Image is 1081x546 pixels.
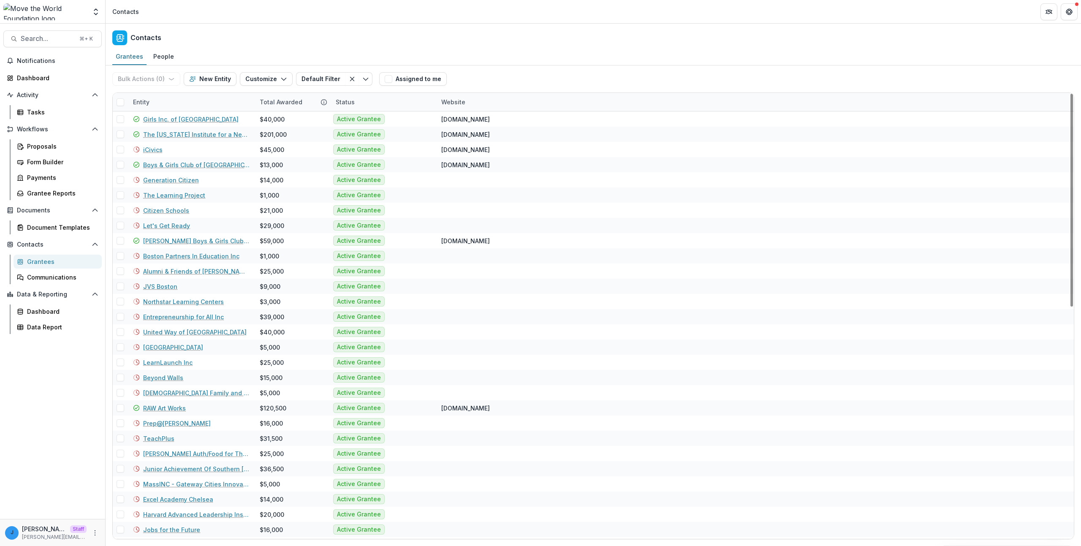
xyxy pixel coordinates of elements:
a: iCivics [143,145,163,154]
div: $40,000 [260,328,285,337]
div: $39,000 [260,312,284,321]
button: Default Filter [296,72,345,86]
div: Total Awarded [255,93,331,111]
img: Move the World Foundation logo [3,3,87,20]
a: Beyond Walls [143,373,183,382]
button: Assigned to me [379,72,447,86]
a: Payments [14,171,102,185]
div: Document Templates [27,223,95,232]
span: Active Grantee [337,496,381,503]
span: Active Grantee [337,329,381,336]
a: Document Templates [14,220,102,234]
button: Open entity switcher [90,3,102,20]
div: $5,000 [260,343,280,352]
div: Tasks [27,108,95,117]
span: Workflows [17,126,88,133]
span: Active Grantee [337,420,381,427]
div: Entity [128,93,255,111]
a: The Learning Project [143,191,205,200]
span: Contacts [17,241,88,248]
span: Active Grantee [337,146,381,153]
div: $16,000 [260,419,283,428]
div: $25,000 [260,358,284,367]
span: Active Grantee [337,465,381,473]
div: $5,000 [260,480,280,489]
span: Active Grantee [337,374,381,381]
div: $36,500 [260,465,284,473]
div: Payments [27,173,95,182]
div: Contacts [112,7,139,16]
div: [DOMAIN_NAME] [441,130,490,139]
span: Active Grantee [337,131,381,138]
span: Active Grantee [337,359,381,366]
a: Citizen Schools [143,206,189,215]
div: $16,000 [260,525,283,534]
div: $120,500 [260,404,286,413]
div: $45,000 [260,145,284,154]
div: $31,500 [260,434,282,443]
span: Documents [17,207,88,214]
div: Status [331,93,436,111]
div: [DOMAIN_NAME] [441,115,490,124]
span: Search... [21,35,74,43]
div: [DOMAIN_NAME] [441,404,490,413]
span: Active Grantee [337,526,381,533]
a: Proposals [14,139,102,153]
a: Alumni & Friends of [PERSON_NAME][GEOGRAPHIC_DATA] [143,267,250,276]
button: More [90,528,100,538]
div: [DOMAIN_NAME] [441,145,490,154]
a: Entrepreneurship for All Inc [143,312,224,321]
div: $13,000 [260,160,283,169]
div: jonah@trytemelio.com [11,530,14,535]
span: Data & Reporting [17,291,88,298]
a: Boston Partners In Education Inc [143,252,239,261]
a: Junior Achievement Of Southern [US_STATE] Inc [143,465,250,473]
a: Prep@[PERSON_NAME] [143,419,211,428]
span: Active Grantee [337,389,381,397]
div: Form Builder [27,158,95,166]
div: Proposals [27,142,95,151]
button: Open Workflows [3,122,102,136]
div: $59,000 [260,236,284,245]
a: Grantees [14,255,102,269]
span: Active Grantee [337,435,381,442]
span: Active Grantee [337,192,381,199]
a: Harvard Advanced Leadership Institute [143,510,250,519]
div: $15,000 [260,373,282,382]
a: [PERSON_NAME] Auth/Food for Thought [143,449,250,458]
a: Boys & Girls Club of [GEOGRAPHIC_DATA] [143,160,250,169]
span: Activity [17,92,88,99]
button: Search... [3,30,102,47]
div: Entity [128,98,155,106]
span: Active Grantee [337,298,381,305]
span: Active Grantee [337,313,381,321]
span: Active Grantee [337,268,381,275]
div: $9,000 [260,282,280,291]
button: Customize [240,72,293,86]
p: [PERSON_NAME][EMAIL_ADDRESS][DOMAIN_NAME] [22,533,87,541]
span: Active Grantee [337,161,381,168]
a: Generation Citizen [143,176,199,185]
div: Total Awarded [255,98,307,106]
span: Active Grantee [337,253,381,260]
div: $29,000 [260,221,284,230]
div: Data Report [27,323,95,331]
a: Communications [14,270,102,284]
div: [DOMAIN_NAME] [441,160,490,169]
div: Website [436,93,542,111]
div: Grantees [112,50,147,62]
a: Tasks [14,105,102,119]
span: Active Grantee [337,177,381,184]
p: Staff [70,525,87,533]
div: Dashboard [17,73,95,82]
button: Bulk Actions (0) [112,72,180,86]
a: Dashboard [3,71,102,85]
div: $1,000 [260,252,279,261]
div: $25,000 [260,267,284,276]
button: Partners [1040,3,1057,20]
a: Dashboard [14,304,102,318]
div: Status [331,98,360,106]
div: Grantee Reports [27,189,95,198]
